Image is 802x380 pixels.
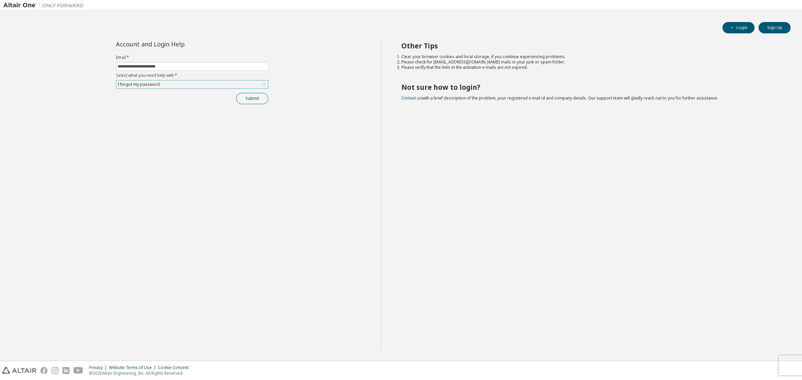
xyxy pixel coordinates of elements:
div: Cookie Consent [158,365,192,370]
img: Altair One [3,2,87,9]
h2: Not sure how to login? [401,83,779,91]
label: Select what you need help with [116,73,268,78]
div: Privacy [89,365,109,370]
li: Please verify that the links in the activation e-mails are not expired. [401,65,779,70]
h2: Other Tips [401,41,779,50]
img: facebook.svg [40,367,47,374]
div: Website Terms of Use [109,365,158,370]
div: I forgot my password [117,81,161,88]
li: Clear your browser cookies and local storage, if you continue experiencing problems. [401,54,779,59]
div: Account and Login Help [116,41,238,47]
button: Submit [236,93,268,104]
p: © 2025 Altair Engineering, Inc. All Rights Reserved. [89,370,192,376]
img: youtube.svg [74,367,83,374]
label: Email [116,55,268,60]
a: Contact us [401,95,422,101]
div: I forgot my password [116,80,268,88]
span: with a brief description of the problem, your registered e-mail id and company details. Our suppo... [401,95,718,101]
img: linkedin.svg [62,367,70,374]
button: Sign Up [759,22,791,33]
img: instagram.svg [51,367,58,374]
button: Login [722,22,755,33]
li: Please check for [EMAIL_ADDRESS][DOMAIN_NAME] mails in your junk or spam folder. [401,59,779,65]
img: altair_logo.svg [2,367,36,374]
